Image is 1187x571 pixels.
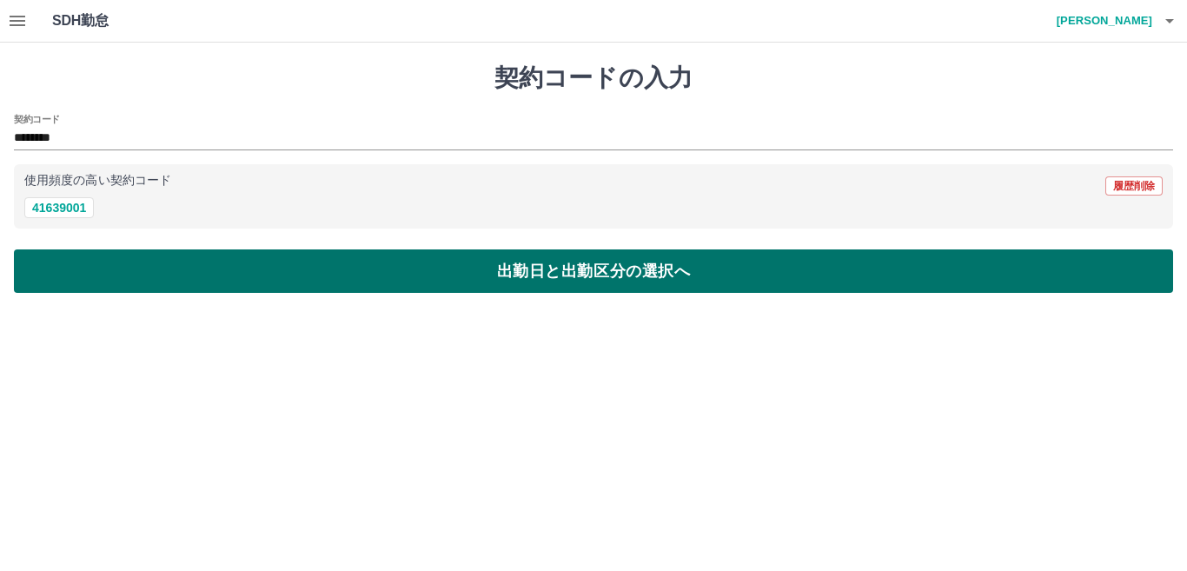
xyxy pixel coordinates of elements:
h1: 契約コードの入力 [14,63,1173,93]
button: 出勤日と出勤区分の選択へ [14,249,1173,293]
h2: 契約コード [14,112,60,126]
p: 使用頻度の高い契約コード [24,175,171,187]
button: 41639001 [24,197,94,218]
button: 履歴削除 [1105,176,1163,196]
